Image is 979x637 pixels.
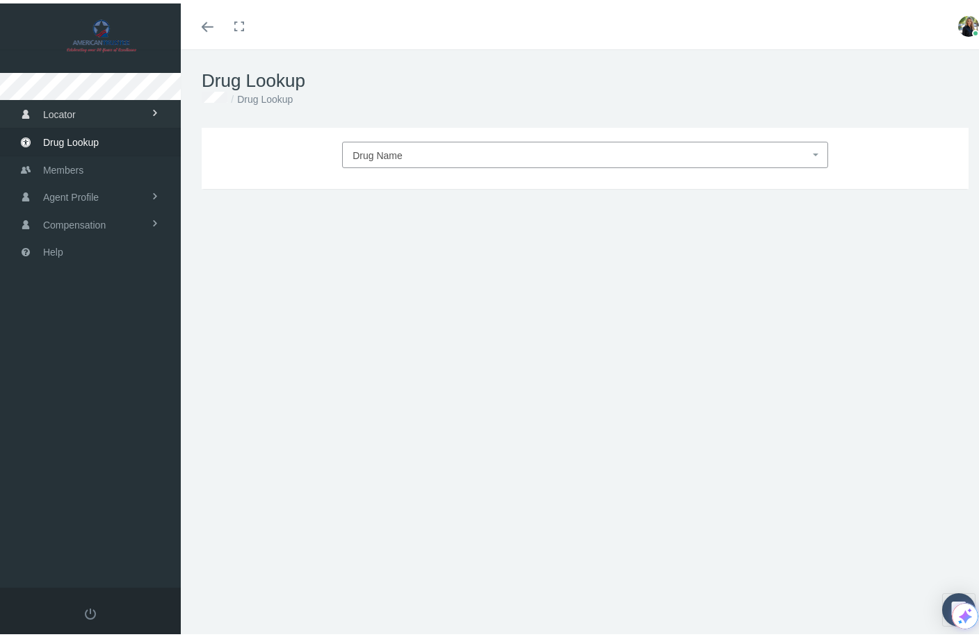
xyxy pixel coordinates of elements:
img: S_Profile_Picture_16535.jpeg [958,13,979,33]
span: Drug Lookup [43,126,99,152]
span: Compensation [43,208,106,235]
span: Agent Profile [43,181,99,207]
img: Icon [957,604,973,621]
span: Locator [43,98,76,124]
img: AMERICAN TRUSTEE [18,15,185,50]
div: Open Intercom Messenger [942,590,976,623]
span: Members [43,154,83,180]
h1: Drug Lookup [202,67,969,88]
li: Drug Lookup [227,88,293,104]
span: Drug Name [353,147,403,158]
span: Help [43,235,63,262]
